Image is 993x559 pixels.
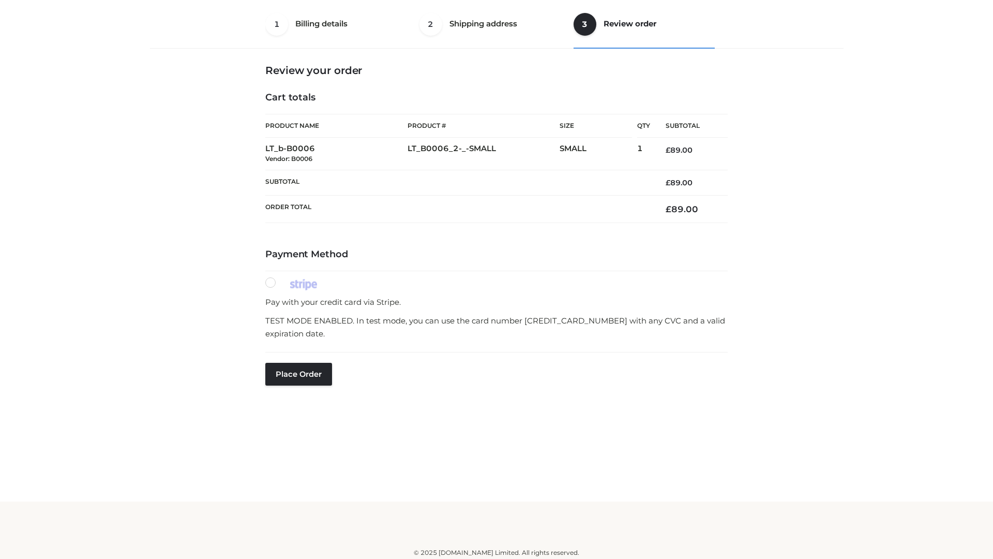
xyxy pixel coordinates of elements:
[265,170,650,195] th: Subtotal
[666,145,693,155] bdi: 89.00
[265,296,728,309] p: Pay with your credit card via Stripe.
[666,145,670,155] span: £
[265,138,408,170] td: LT_b-B0006
[154,548,839,558] div: © 2025 [DOMAIN_NAME] Limited. All rights reserved.
[265,155,312,163] small: Vendor: B0006
[265,64,728,77] h3: Review your order
[560,114,632,138] th: Size
[265,196,650,223] th: Order Total
[637,138,650,170] td: 1
[666,204,698,214] bdi: 89.00
[408,138,560,170] td: LT_B0006_2-_-SMALL
[637,114,650,138] th: Qty
[265,114,408,138] th: Product Name
[265,249,728,260] h4: Payment Method
[560,138,637,170] td: SMALL
[666,178,693,187] bdi: 89.00
[666,204,671,214] span: £
[265,363,332,386] button: Place order
[265,92,728,104] h4: Cart totals
[265,314,728,341] p: TEST MODE ENABLED. In test mode, you can use the card number [CREDIT_CARD_NUMBER] with any CVC an...
[408,114,560,138] th: Product #
[650,114,728,138] th: Subtotal
[666,178,670,187] span: £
